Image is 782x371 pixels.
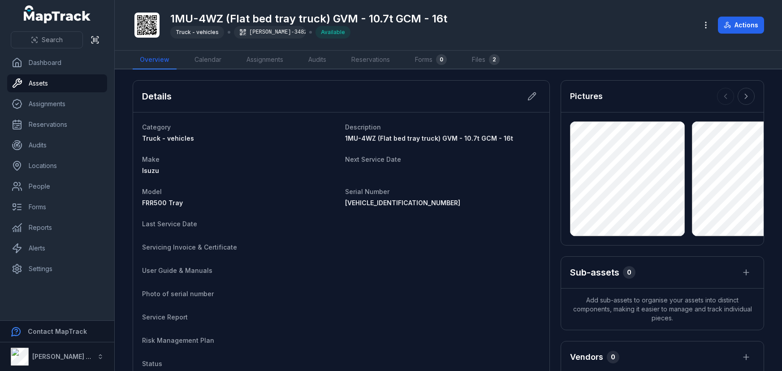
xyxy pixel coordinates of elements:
[187,51,229,69] a: Calendar
[623,266,635,279] div: 0
[436,54,447,65] div: 0
[7,136,107,154] a: Audits
[561,289,764,330] span: Add sub-assets to organise your assets into distinct components, making it easier to manage and t...
[7,260,107,278] a: Settings
[142,188,162,195] span: Model
[142,243,237,251] span: Servicing Invoice & Certificate
[315,26,350,39] div: Available
[142,290,214,298] span: Photo of serial number
[7,95,107,113] a: Assignments
[489,54,500,65] div: 2
[142,267,212,274] span: User Guide & Manuals
[142,360,162,367] span: Status
[176,29,219,35] span: Truck - vehicles
[570,351,603,363] h3: Vendors
[142,220,197,228] span: Last Service Date
[7,219,107,237] a: Reports
[408,51,454,69] a: Forms0
[142,90,172,103] h2: Details
[7,198,107,216] a: Forms
[7,177,107,195] a: People
[301,51,333,69] a: Audits
[465,51,507,69] a: Files2
[11,31,83,48] button: Search
[7,239,107,257] a: Alerts
[7,54,107,72] a: Dashboard
[607,351,619,363] div: 0
[142,134,194,142] span: Truck - vehicles
[142,123,171,131] span: Category
[142,155,160,163] span: Make
[345,134,513,142] span: 1MU-4WZ (Flat bed tray truck) GVM - 10.7t GCM - 16t
[7,74,107,92] a: Assets
[133,51,177,69] a: Overview
[7,116,107,134] a: Reservations
[345,123,381,131] span: Description
[570,266,619,279] h2: Sub-assets
[28,328,87,335] strong: Contact MapTrack
[234,26,306,39] div: [PERSON_NAME]-3482
[718,17,764,34] button: Actions
[7,157,107,175] a: Locations
[570,90,603,103] h3: Pictures
[42,35,63,44] span: Search
[170,12,447,26] h1: 1MU-4WZ (Flat bed tray truck) GVM - 10.7t GCM - 16t
[142,199,183,207] span: FRR500 Tray
[32,353,95,360] strong: [PERSON_NAME] Air
[142,336,214,344] span: Risk Management Plan
[344,51,397,69] a: Reservations
[239,51,290,69] a: Assignments
[345,199,460,207] span: [VEHICLE_IDENTIFICATION_NUMBER]
[345,188,389,195] span: Serial Number
[142,313,188,321] span: Service Report
[142,167,159,174] span: Isuzu
[24,5,91,23] a: MapTrack
[345,155,401,163] span: Next Service Date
